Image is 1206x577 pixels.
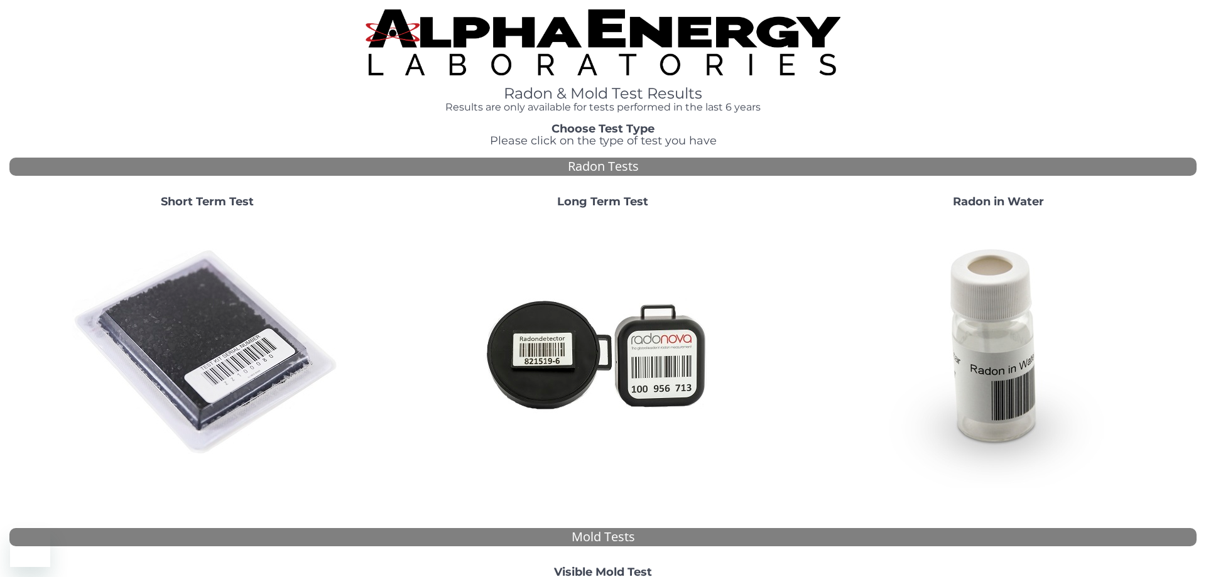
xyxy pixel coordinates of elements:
strong: Radon in Water [953,195,1044,208]
div: Radon Tests [9,158,1197,176]
img: RadoninWater.jpg [864,218,1134,488]
img: Radtrak2vsRadtrak3.jpg [468,218,738,488]
h1: Radon & Mold Test Results [366,85,840,102]
strong: Long Term Test [557,195,648,208]
strong: Short Term Test [161,195,254,208]
img: ShortTerm.jpg [72,218,342,488]
iframe: Button to launch messaging window [10,527,50,567]
div: Mold Tests [9,528,1197,546]
h4: Results are only available for tests performed in the last 6 years [366,102,840,113]
img: TightCrop.jpg [366,9,840,75]
span: Please click on the type of test you have [490,134,717,148]
strong: Choose Test Type [551,122,655,136]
